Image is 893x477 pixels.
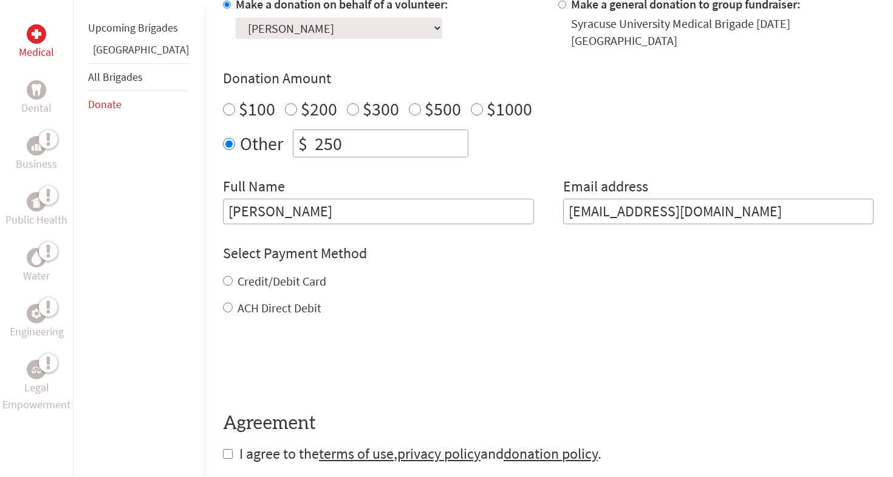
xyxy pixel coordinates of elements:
[293,130,312,157] div: $
[88,63,189,91] li: All Brigades
[32,250,41,264] img: Water
[23,248,50,284] a: WaterWater
[32,366,41,373] img: Legal Empowerment
[238,300,321,315] label: ACH Direct Debit
[239,444,601,463] span: I agree to the , and .
[88,41,189,63] li: Panama
[32,141,41,151] img: Business
[5,211,67,228] p: Public Health
[21,80,52,117] a: DentalDental
[5,192,67,228] a: Public HealthPublic Health
[16,136,57,173] a: BusinessBusiness
[23,267,50,284] p: Water
[425,97,461,120] label: $500
[88,70,143,84] a: All Brigades
[563,177,648,199] label: Email address
[88,15,189,41] li: Upcoming Brigades
[504,444,598,463] a: donation policy
[363,97,399,120] label: $300
[301,97,337,120] label: $200
[312,130,468,157] input: Enter Amount
[238,273,326,289] label: Credit/Debit Card
[32,196,41,208] img: Public Health
[223,341,408,388] iframe: reCAPTCHA
[563,199,874,224] input: Your Email
[27,24,46,44] div: Medical
[16,156,57,173] p: Business
[223,199,534,224] input: Enter Full Name
[2,360,70,413] a: Legal EmpowermentLegal Empowerment
[223,177,285,199] label: Full Name
[32,309,41,318] img: Engineering
[571,15,874,49] div: Syracuse University Medical Brigade [DATE] [GEOGRAPHIC_DATA]
[21,100,52,117] p: Dental
[19,44,54,61] p: Medical
[27,80,46,100] div: Dental
[27,248,46,267] div: Water
[10,323,64,340] p: Engineering
[397,444,481,463] a: privacy policy
[223,413,874,434] h4: Agreement
[88,97,121,111] a: Donate
[239,97,275,120] label: $100
[27,192,46,211] div: Public Health
[27,136,46,156] div: Business
[93,43,189,57] a: [GEOGRAPHIC_DATA]
[2,379,70,413] p: Legal Empowerment
[10,304,64,340] a: EngineeringEngineering
[32,29,41,39] img: Medical
[240,129,283,157] label: Other
[27,360,46,379] div: Legal Empowerment
[223,69,874,88] h4: Donation Amount
[19,24,54,61] a: MedicalMedical
[487,97,532,120] label: $1000
[88,91,189,118] li: Donate
[88,21,178,35] a: Upcoming Brigades
[32,84,41,95] img: Dental
[27,304,46,323] div: Engineering
[223,244,874,263] h4: Select Payment Method
[319,444,394,463] a: terms of use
